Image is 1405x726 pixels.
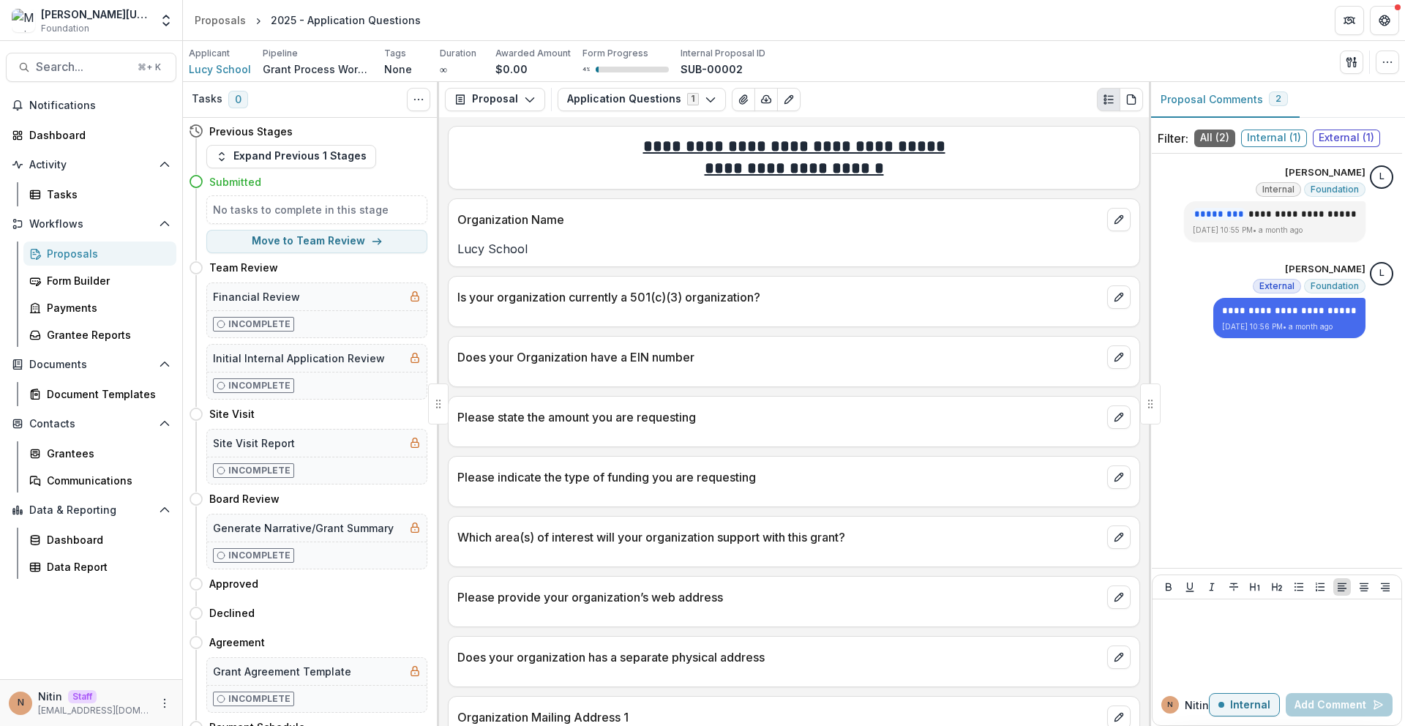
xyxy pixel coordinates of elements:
[1285,262,1365,277] p: [PERSON_NAME]
[1185,697,1209,713] p: Nitin
[206,230,427,253] button: Move to Team Review
[457,288,1101,306] p: Is your organization currently a 501(c)(3) organization?
[457,528,1101,546] p: Which area(s) of interest will your organization support with this grant?
[47,446,165,461] div: Grantees
[213,520,394,536] h5: Generate Narrative/Grant Summary
[732,88,755,111] button: View Attached Files
[47,532,165,547] div: Dashboard
[228,464,291,477] p: Incomplete
[23,468,176,493] a: Communications
[495,61,528,77] p: $0.00
[1376,578,1394,596] button: Align Right
[195,12,246,28] div: Proposals
[38,704,150,717] p: [EMAIL_ADDRESS][DOMAIN_NAME]
[407,88,430,111] button: Toggle View Cancelled Tasks
[1120,88,1143,111] button: PDF view
[189,61,251,77] span: Lucy School
[1097,88,1120,111] button: Plaintext view
[228,379,291,392] p: Incomplete
[1107,465,1131,489] button: edit
[1268,578,1286,596] button: Heading 2
[47,559,165,575] div: Data Report
[29,100,171,112] span: Notifications
[29,504,153,517] span: Data & Reporting
[1158,130,1188,147] p: Filter:
[41,22,89,35] span: Foundation
[6,153,176,176] button: Open Activity
[384,47,406,60] p: Tags
[23,242,176,266] a: Proposals
[6,53,176,82] button: Search...
[271,12,421,28] div: 2025 - Application Questions
[156,695,173,712] button: More
[189,47,230,60] p: Applicant
[1181,578,1199,596] button: Underline
[23,323,176,347] a: Grantee Reports
[1286,693,1393,716] button: Add Comment
[41,7,150,22] div: [PERSON_NAME][US_STATE] [PERSON_NAME] Workflow Sandbox
[209,491,280,506] h4: Board Review
[23,182,176,206] a: Tasks
[18,698,24,708] div: Nitin
[263,47,298,60] p: Pipeline
[213,202,421,217] h5: No tasks to complete in this stage
[36,60,129,74] span: Search...
[681,61,743,77] p: SUB-00002
[1107,525,1131,549] button: edit
[1275,94,1281,104] span: 2
[263,61,372,77] p: Grant Process Workflow
[1311,281,1359,291] span: Foundation
[228,318,291,331] p: Incomplete
[47,327,165,343] div: Grantee Reports
[38,689,62,704] p: Nitin
[23,441,176,465] a: Grantees
[457,468,1101,486] p: Please indicate the type of funding you are requesting
[558,88,726,111] button: Application Questions1
[6,353,176,376] button: Open Documents
[1222,321,1357,332] p: [DATE] 10:56 PM • a month ago
[228,91,248,108] span: 0
[47,300,165,315] div: Payments
[47,187,165,202] div: Tasks
[189,10,427,31] nav: breadcrumb
[23,269,176,293] a: Form Builder
[209,605,255,621] h4: Declined
[29,127,165,143] div: Dashboard
[47,386,165,402] div: Document Templates
[228,549,291,562] p: Incomplete
[206,145,376,168] button: Expand Previous 1 Stages
[6,412,176,435] button: Open Contacts
[1333,578,1351,596] button: Align Left
[47,246,165,261] div: Proposals
[457,211,1101,228] p: Organization Name
[1379,269,1385,278] div: Lucy
[1107,285,1131,309] button: edit
[209,260,278,275] h4: Team Review
[29,418,153,430] span: Contacts
[135,59,164,75] div: ⌘ + K
[1167,701,1173,708] div: Nitin
[1194,130,1235,147] span: All ( 2 )
[1107,345,1131,369] button: edit
[457,240,1131,258] p: Lucy School
[777,88,801,111] button: Edit as form
[495,47,571,60] p: Awarded Amount
[445,88,545,111] button: Proposal
[440,61,447,77] p: ∞
[213,351,385,366] h5: Initial Internal Application Review
[213,435,295,451] h5: Site Visit Report
[457,588,1101,606] p: Please provide your organization’s web address
[1335,6,1364,35] button: Partners
[582,47,648,60] p: Form Progress
[23,296,176,320] a: Payments
[457,648,1101,666] p: Does your organization has a separate physical address
[12,9,35,32] img: Mimi Washington Starrett Workflow Sandbox
[213,289,300,304] h5: Financial Review
[23,382,176,406] a: Document Templates
[1149,82,1300,118] button: Proposal Comments
[1230,699,1270,711] p: Internal
[189,10,252,31] a: Proposals
[6,498,176,522] button: Open Data & Reporting
[1262,184,1295,195] span: Internal
[6,94,176,117] button: Notifications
